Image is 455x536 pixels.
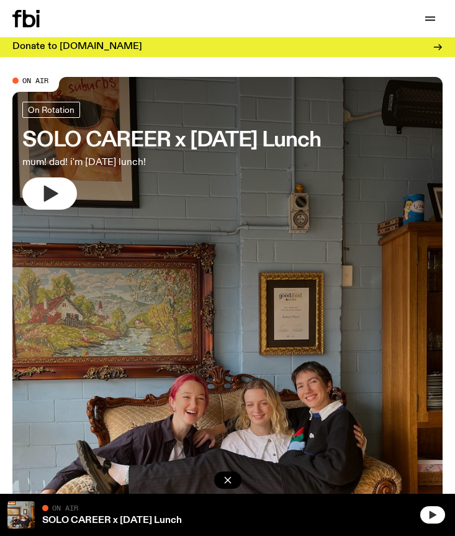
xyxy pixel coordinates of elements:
[7,501,35,529] img: solo career 4 slc
[28,105,74,114] span: On Rotation
[22,76,48,84] span: On Air
[22,102,321,210] a: SOLO CAREER x [DATE] Lunchmum! dad! i'm [DATE] lunch!
[12,42,142,51] h3: Donate to [DOMAIN_NAME]
[22,155,321,170] p: mum! dad! i'm [DATE] lunch!
[42,516,182,525] a: SOLO CAREER x [DATE] Lunch
[22,102,80,118] a: On Rotation
[22,130,321,150] h3: SOLO CAREER x [DATE] Lunch
[52,504,78,512] span: On Air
